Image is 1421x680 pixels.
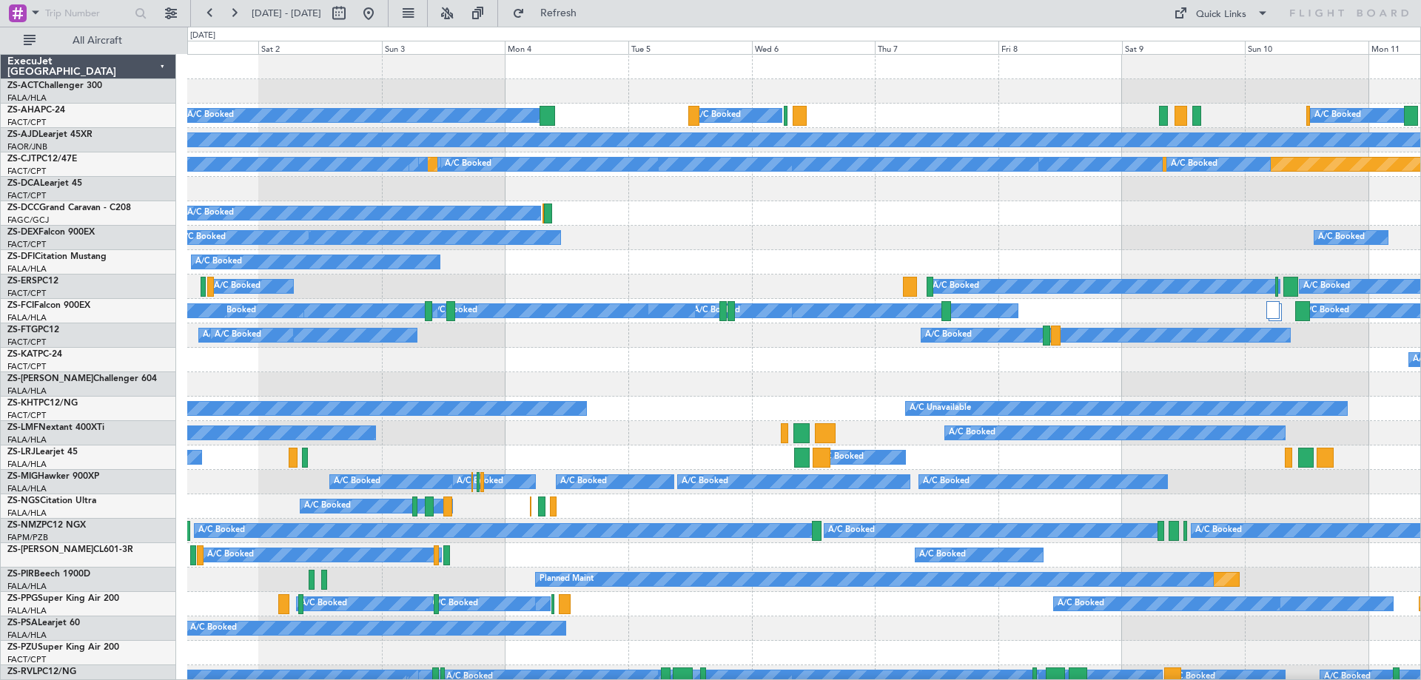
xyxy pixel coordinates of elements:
[7,496,40,505] span: ZS-NGS
[7,326,59,334] a: ZS-FTGPC12
[7,643,119,652] a: ZS-PZUSuper King Air 200
[16,29,161,53] button: All Aircraft
[7,228,95,237] a: ZS-DEXFalcon 900EX
[628,41,752,54] div: Tue 5
[457,471,503,493] div: A/C Booked
[7,570,90,579] a: ZS-PIRBeech 1900D
[7,130,93,139] a: ZS-AJDLearjet 45XR
[203,324,249,346] div: A/C Booked
[7,106,65,115] a: ZS-AHAPC-24
[7,155,36,164] span: ZS-CJT
[7,459,47,470] a: FALA/HLA
[7,423,104,432] a: ZS-LMFNextant 400XTi
[7,81,102,90] a: ZS-ACTChallenger 300
[7,521,41,530] span: ZS-NMZ
[7,81,38,90] span: ZS-ACT
[7,179,40,188] span: ZS-DCA
[195,251,242,273] div: A/C Booked
[7,166,46,177] a: FACT/CPT
[1314,104,1361,127] div: A/C Booked
[923,471,970,493] div: A/C Booked
[7,326,38,334] span: ZS-FTG
[7,619,38,627] span: ZS-PSA
[445,153,491,175] div: A/C Booked
[7,483,47,494] a: FALA/HLA
[215,324,261,346] div: A/C Booked
[7,581,47,592] a: FALA/HLA
[694,104,741,127] div: A/C Booked
[7,228,38,237] span: ZS-DEX
[682,471,728,493] div: A/C Booked
[198,519,245,542] div: A/C Booked
[7,594,38,603] span: ZS-PPG
[828,519,875,542] div: A/C Booked
[300,593,347,615] div: A/C Booked
[7,301,90,310] a: ZS-FCIFalcon 900EX
[7,594,119,603] a: ZS-PPGSuper King Air 200
[334,471,380,493] div: A/C Booked
[7,374,157,383] a: ZS-[PERSON_NAME]Challenger 604
[7,434,47,445] a: FALA/HLA
[933,275,979,297] div: A/C Booked
[919,544,966,566] div: A/C Booked
[258,41,382,54] div: Sat 2
[7,472,38,481] span: ZS-MIG
[7,423,38,432] span: ZS-LMF
[7,215,49,226] a: FAGC/GCJ
[7,277,58,286] a: ZS-ERSPC12
[7,667,76,676] a: ZS-RVLPC12/NG
[214,275,261,297] div: A/C Booked
[7,386,47,397] a: FALA/HLA
[1166,1,1276,25] button: Quick Links
[38,36,156,46] span: All Aircraft
[560,471,607,493] div: A/C Booked
[1122,41,1246,54] div: Sat 9
[1171,153,1217,175] div: A/C Booked
[7,570,34,579] span: ZS-PIR
[135,41,258,54] div: Fri 1
[7,301,34,310] span: ZS-FCI
[817,446,864,468] div: A/C Booked
[7,312,47,323] a: FALA/HLA
[7,239,46,250] a: FACT/CPT
[1303,275,1350,297] div: A/C Booked
[7,203,131,212] a: ZS-DCCGrand Caravan - C208
[505,41,628,54] div: Mon 4
[998,41,1122,54] div: Fri 8
[1303,300,1349,322] div: A/C Booked
[7,654,46,665] a: FACT/CPT
[7,619,80,627] a: ZS-PSALearjet 60
[7,472,99,481] a: ZS-MIGHawker 900XP
[7,667,37,676] span: ZS-RVL
[540,568,594,590] div: Planned Maint
[7,288,46,299] a: FACT/CPT
[7,117,46,128] a: FACT/CPT
[7,630,47,641] a: FALA/HLA
[7,521,86,530] a: ZS-NMZPC12 NGX
[7,92,47,104] a: FALA/HLA
[949,422,995,444] div: A/C Booked
[7,532,48,543] a: FAPM/PZB
[209,300,256,322] div: A/C Booked
[7,350,38,359] span: ZS-KAT
[693,300,740,322] div: A/C Booked
[7,643,38,652] span: ZS-PZU
[45,2,130,24] input: Trip Number
[7,545,133,554] a: ZS-[PERSON_NAME]CL601-3R
[752,41,876,54] div: Wed 6
[7,155,77,164] a: ZS-CJTPC12/47E
[7,508,47,519] a: FALA/HLA
[382,41,505,54] div: Sun 3
[1245,41,1368,54] div: Sun 10
[7,399,38,408] span: ZS-KHT
[304,495,351,517] div: A/C Booked
[7,179,82,188] a: ZS-DCALearjet 45
[7,350,62,359] a: ZS-KATPC-24
[7,203,39,212] span: ZS-DCC
[7,252,107,261] a: ZS-DFICitation Mustang
[7,190,46,201] a: FACT/CPT
[7,448,36,457] span: ZS-LRJ
[7,410,46,421] a: FACT/CPT
[7,361,46,372] a: FACT/CPT
[7,106,41,115] span: ZS-AHA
